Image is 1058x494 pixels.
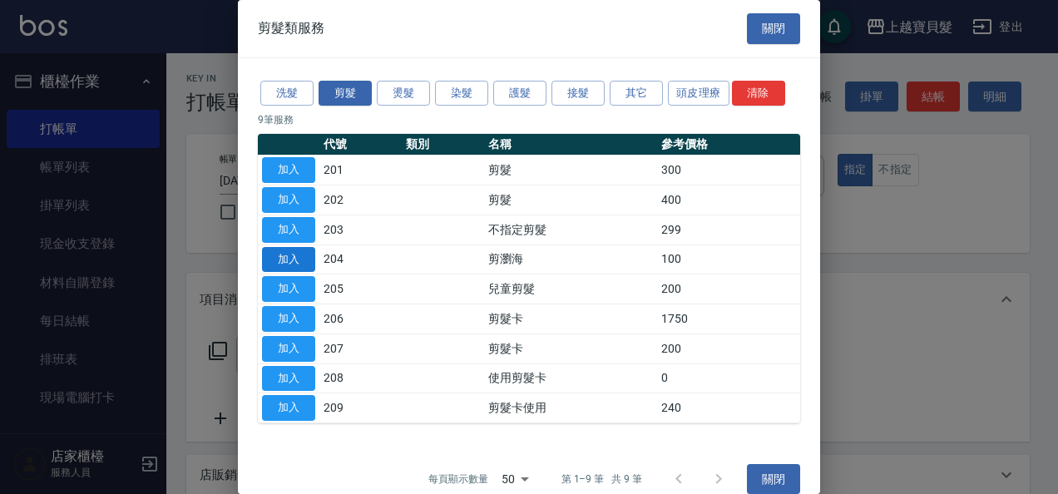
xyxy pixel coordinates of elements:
th: 代號 [319,134,402,156]
p: 每頁顯示數量 [428,472,488,487]
td: 剪髮 [484,156,657,185]
td: 1750 [657,304,800,334]
td: 201 [319,156,402,185]
td: 兒童剪髮 [484,274,657,304]
button: 頭皮理療 [668,81,729,106]
td: 203 [319,215,402,245]
td: 400 [657,185,800,215]
button: 加入 [262,395,315,421]
th: 類別 [402,134,484,156]
button: 加入 [262,217,315,243]
p: 9 筆服務 [258,112,800,127]
p: 第 1–9 筆 共 9 筆 [561,472,642,487]
td: 240 [657,393,800,423]
td: 剪髮卡使用 [484,393,657,423]
button: 其它 [610,81,663,106]
button: 接髮 [551,81,605,106]
td: 204 [319,245,402,274]
td: 205 [319,274,402,304]
th: 名稱 [484,134,657,156]
td: 207 [319,333,402,363]
button: 染髮 [435,81,488,106]
td: 0 [657,363,800,393]
td: 剪瀏海 [484,245,657,274]
td: 209 [319,393,402,423]
button: 加入 [262,187,315,213]
button: 護髮 [493,81,546,106]
button: 燙髮 [377,81,430,106]
button: 加入 [262,247,315,273]
td: 100 [657,245,800,274]
td: 300 [657,156,800,185]
td: 200 [657,333,800,363]
button: 剪髮 [319,81,372,106]
button: 加入 [262,276,315,302]
button: 洗髮 [260,81,314,106]
button: 清除 [732,81,785,106]
td: 剪髮卡 [484,304,657,334]
span: 剪髮類服務 [258,20,324,37]
td: 206 [319,304,402,334]
td: 不指定剪髮 [484,215,657,245]
button: 加入 [262,157,315,183]
button: 加入 [262,366,315,392]
td: 299 [657,215,800,245]
button: 加入 [262,306,315,332]
td: 208 [319,363,402,393]
td: 200 [657,274,800,304]
td: 使用剪髮卡 [484,363,657,393]
button: 關閉 [747,13,800,44]
td: 202 [319,185,402,215]
td: 剪髮 [484,185,657,215]
th: 參考價格 [657,134,800,156]
button: 加入 [262,336,315,362]
td: 剪髮卡 [484,333,657,363]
